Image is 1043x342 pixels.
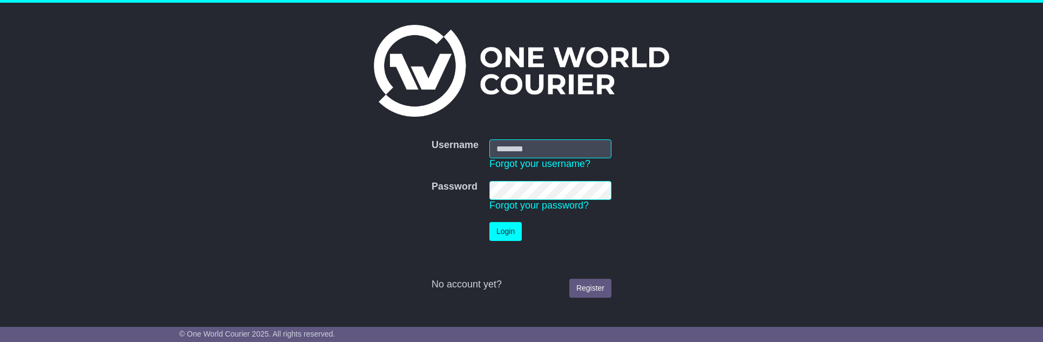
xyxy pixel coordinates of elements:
[374,25,669,117] img: One World
[432,279,611,291] div: No account yet?
[489,222,522,241] button: Login
[569,279,611,298] a: Register
[489,158,590,169] a: Forgot your username?
[489,200,589,211] a: Forgot your password?
[432,139,479,151] label: Username
[179,330,335,338] span: © One World Courier 2025. All rights reserved.
[432,181,477,193] label: Password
